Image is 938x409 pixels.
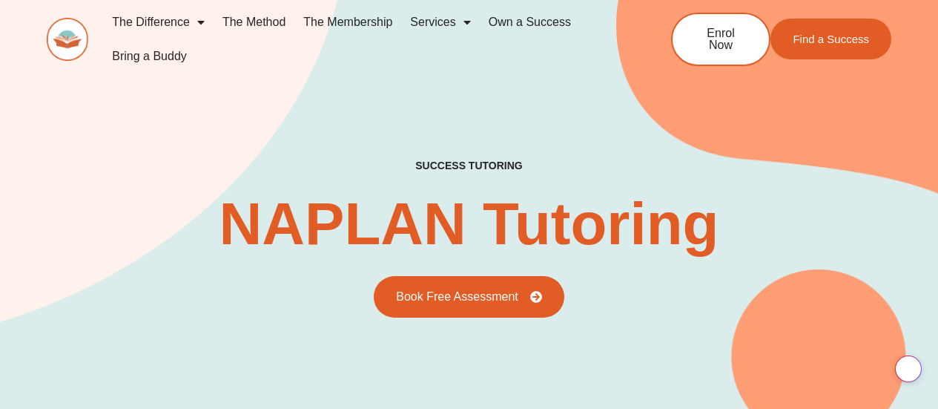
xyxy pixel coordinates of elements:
a: Book Free Assessment [374,276,564,318]
a: Services [401,5,479,39]
span: Enrol Now [695,27,747,51]
a: The Method [214,5,294,39]
a: The Difference [103,5,214,39]
span: Book Free Assessment [396,291,518,303]
a: Own a Success [480,5,580,39]
a: The Membership [294,5,401,39]
h2: NAPLAN Tutoring [219,194,719,254]
span: Find a Success [793,33,869,45]
a: Bring a Buddy [103,39,196,73]
nav: Menu [103,5,622,73]
a: Enrol Now [671,13,770,66]
a: Find a Success [770,19,891,59]
h4: success tutoring [415,160,522,172]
